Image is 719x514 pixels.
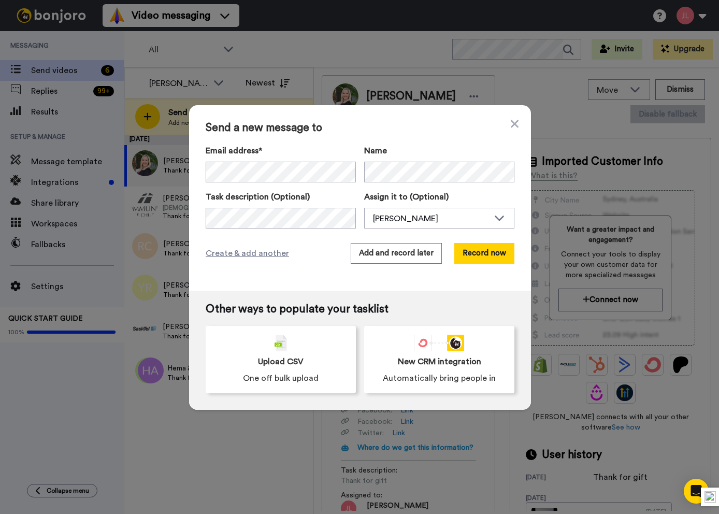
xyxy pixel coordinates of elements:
span: One off bulk upload [243,372,319,384]
span: Name [364,145,387,157]
div: [PERSON_NAME] [373,212,489,225]
span: Upload CSV [258,355,304,368]
button: Add and record later [351,243,442,264]
span: Send a new message to [206,122,514,134]
div: Open Intercom Messenger [684,479,709,504]
label: Email address* [206,145,356,157]
span: New CRM integration [398,355,481,368]
button: Record now [454,243,514,264]
span: Automatically bring people in [383,372,496,384]
label: Assign it to (Optional) [364,191,514,203]
label: Task description (Optional) [206,191,356,203]
div: animation [414,335,464,351]
span: Create & add another [206,247,289,260]
span: Other ways to populate your tasklist [206,303,514,316]
img: csv-grey.png [275,335,287,351]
